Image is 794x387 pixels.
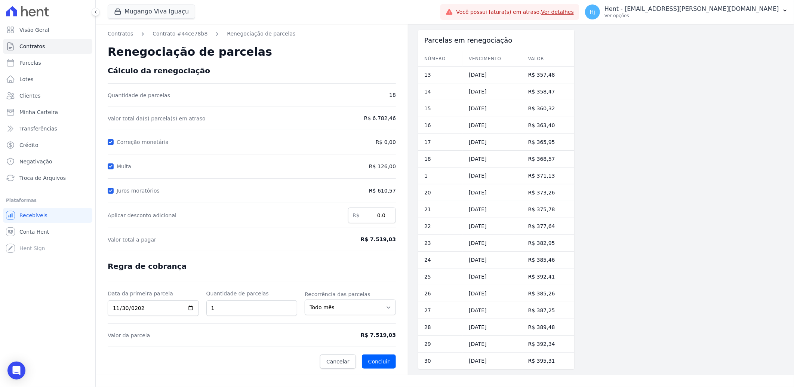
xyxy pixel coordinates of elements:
label: Quantidade de parcelas [206,290,298,297]
span: R$ 7.519,03 [329,331,396,339]
td: 21 [418,201,463,218]
td: R$ 373,26 [522,184,574,201]
span: Valor da parcela [108,332,322,339]
span: R$ 7.519,03 [329,236,396,243]
span: Minha Carteira [19,108,58,116]
span: Cálculo da renegociação [108,66,210,75]
span: R$ 0,00 [376,138,396,146]
span: Conta Hent [19,228,49,236]
td: 28 [418,319,463,336]
span: Parcelas [19,59,41,67]
td: R$ 360,32 [522,100,574,117]
span: Lotes [19,76,34,83]
td: R$ 392,34 [522,336,574,353]
td: 14 [418,83,463,100]
td: [DATE] [463,235,522,252]
td: [DATE] [463,285,522,302]
td: [DATE] [463,151,522,168]
a: Minha Carteira [3,105,92,120]
td: 26 [418,285,463,302]
span: Troca de Arquivos [19,174,66,182]
td: R$ 365,95 [522,134,574,151]
td: R$ 375,78 [522,201,574,218]
span: Regra de cobrança [108,262,187,271]
td: R$ 392,41 [522,268,574,285]
span: Você possui fatura(s) em atraso. [456,8,574,16]
td: 17 [418,134,463,151]
td: [DATE] [463,218,522,235]
td: [DATE] [463,168,522,184]
td: [DATE] [463,252,522,268]
td: 16 [418,117,463,134]
span: Valor total a pagar [108,236,322,243]
td: R$ 387,25 [522,302,574,319]
td: [DATE] [463,268,522,285]
a: Contratos [3,39,92,54]
th: Vencimento [463,51,522,67]
a: Troca de Arquivos [3,171,92,185]
span: Recebíveis [19,212,47,219]
td: 20 [418,184,463,201]
a: Parcelas [3,55,92,70]
a: Lotes [3,72,92,87]
a: Conta Hent [3,224,92,239]
a: Cancelar [320,354,356,369]
nav: Breadcrumb [108,30,396,38]
a: Crédito [3,138,92,153]
td: [DATE] [463,336,522,353]
span: Visão Geral [19,26,49,34]
td: R$ 385,46 [522,252,574,268]
label: Multa [117,163,134,169]
a: Ver detalhes [541,9,574,15]
p: Hent - [EMAIL_ADDRESS][PERSON_NAME][DOMAIN_NAME] [604,5,779,13]
td: [DATE] [463,184,522,201]
td: [DATE] [463,201,522,218]
td: 23 [418,235,463,252]
td: R$ 368,57 [522,151,574,168]
td: R$ 363,40 [522,117,574,134]
button: Hj Hent - [EMAIL_ADDRESS][PERSON_NAME][DOMAIN_NAME] Ver opções [579,1,794,22]
td: 15 [418,100,463,117]
span: R$ 126,00 [329,163,396,171]
label: Recorrência das parcelas [305,291,396,298]
span: Quantidade de parcelas [108,92,322,99]
span: R$ 610,57 [329,187,396,195]
td: 30 [418,353,463,369]
a: Renegociação de parcelas [227,30,295,38]
span: Clientes [19,92,40,99]
th: Valor [522,51,574,67]
a: Transferências [3,121,92,136]
a: Negativação [3,154,92,169]
td: 27 [418,302,463,319]
div: Open Intercom Messenger [7,362,25,380]
div: Plataformas [6,196,89,205]
th: Número [418,51,463,67]
a: Visão Geral [3,22,92,37]
p: Ver opções [604,13,779,19]
span: Contratos [19,43,45,50]
td: [DATE] [463,302,522,319]
label: Data da primeira parcela [108,290,199,297]
td: 24 [418,252,463,268]
td: 29 [418,336,463,353]
span: Cancelar [326,358,350,365]
a: Contratos [108,30,133,38]
td: 13 [418,67,463,83]
span: Crédito [19,141,39,149]
td: [DATE] [463,83,522,100]
label: Aplicar desconto adicional [108,212,341,219]
td: R$ 377,64 [522,218,574,235]
span: Negativação [19,158,52,165]
label: Juros moratórios [117,188,163,194]
span: Renegociação de parcelas [108,45,272,58]
td: 25 [418,268,463,285]
button: Concluir [362,354,396,369]
div: Parcelas em renegociação [418,30,574,51]
td: [DATE] [463,100,522,117]
label: Correção monetária [117,139,172,145]
td: [DATE] [463,67,522,83]
td: 22 [418,218,463,235]
td: R$ 395,31 [522,353,574,369]
button: Mugango Viva Iguaçu [108,4,195,19]
td: R$ 385,26 [522,285,574,302]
